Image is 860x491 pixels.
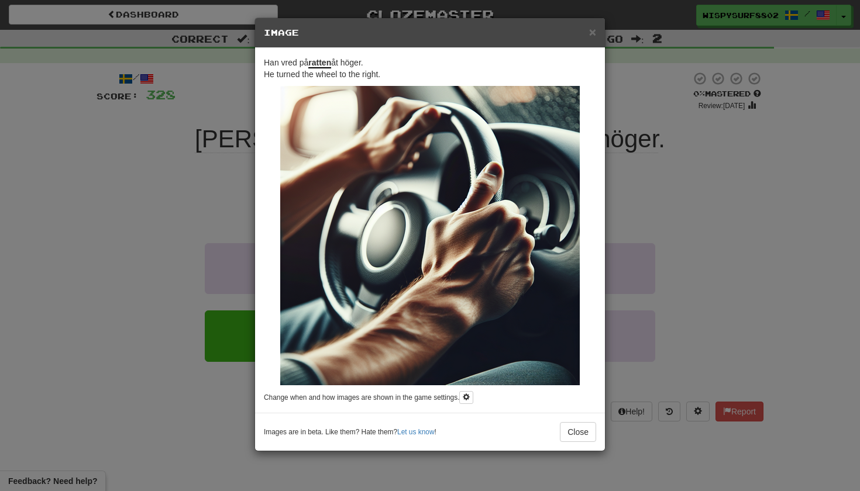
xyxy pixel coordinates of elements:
[264,393,459,402] small: Change when and how images are shown in the game settings.
[264,58,363,68] span: Han vred på åt höger.
[589,25,596,39] span: ×
[264,57,596,80] p: He turned the wheel to the right.
[589,26,596,38] button: Close
[264,27,596,39] h5: Image
[560,422,596,442] button: Close
[264,427,436,437] small: Images are in beta. Like them? Hate them? !
[397,428,434,436] a: Let us know
[280,86,580,385] img: 6b8693ad-7c93-4379-a663-692d7e38a3a4.small.png
[308,58,331,68] u: ratten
